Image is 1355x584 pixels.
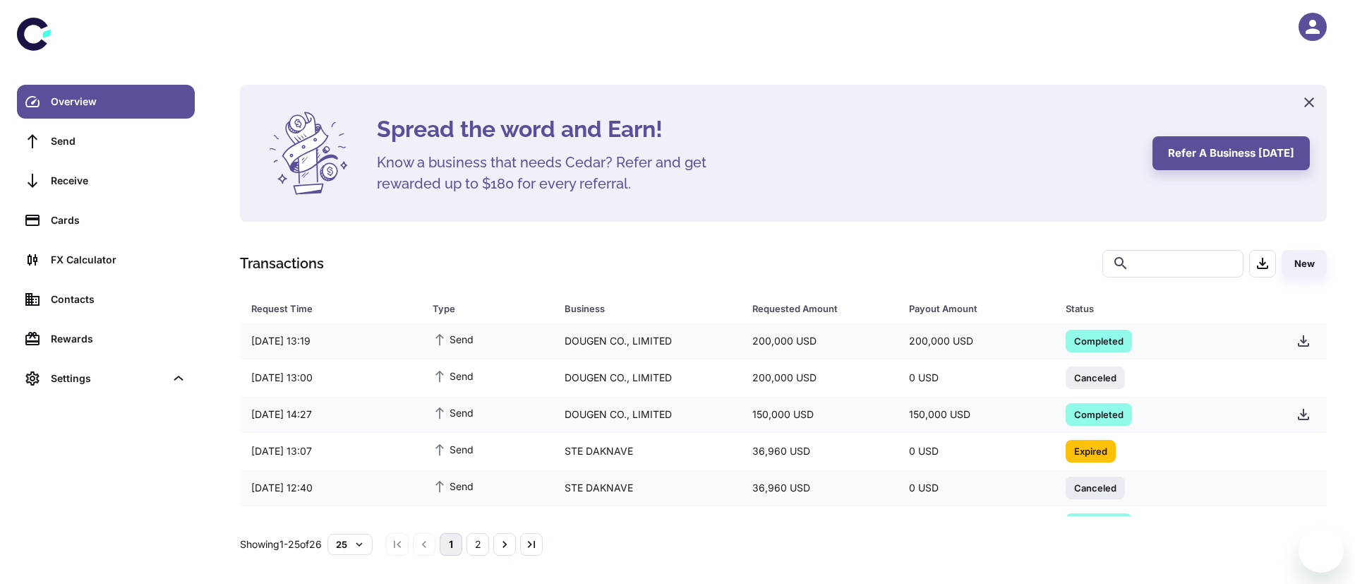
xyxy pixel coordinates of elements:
[1066,299,1250,318] div: Status
[752,299,892,318] span: Requested Amount
[240,253,324,274] h1: Transactions
[741,364,898,391] div: 200,000 USD
[553,511,741,538] div: XIAMEN HERON SEAFOOD LTD
[520,533,543,556] button: Go to last page
[51,292,186,307] div: Contacts
[1066,299,1268,318] span: Status
[741,401,898,428] div: 150,000 USD
[909,299,1030,318] div: Payout Amount
[493,533,516,556] button: Go to next page
[433,515,474,530] span: Send
[17,164,195,198] a: Receive
[898,438,1054,465] div: 0 USD
[898,328,1054,354] div: 200,000 USD
[433,299,529,318] div: Type
[433,405,474,420] span: Send
[898,364,1054,391] div: 0 USD
[1066,480,1125,494] span: Canceled
[433,368,474,383] span: Send
[433,441,474,457] span: Send
[251,299,416,318] span: Request Time
[17,243,195,277] a: FX Calculator
[1282,250,1327,278] button: New
[752,299,874,318] div: Requested Amount
[898,511,1054,538] div: 35,680 USD
[1152,136,1310,170] button: Refer a business [DATE]
[51,213,186,228] div: Cards
[741,438,898,465] div: 36,960 USD
[51,94,186,109] div: Overview
[240,401,421,428] div: [DATE] 14:27
[433,478,474,494] span: Send
[1066,333,1132,347] span: Completed
[466,533,489,556] button: Go to page 2
[553,364,741,391] div: DOUGEN CO., LIMITED
[17,85,195,119] a: Overview
[240,438,421,465] div: [DATE] 13:07
[741,511,898,538] div: 35,680 USD
[240,328,421,354] div: [DATE] 13:19
[433,331,474,347] span: Send
[553,328,741,354] div: DOUGEN CO., LIMITED
[1299,528,1344,573] iframe: Button to launch messaging window
[898,401,1054,428] div: 150,000 USD
[51,331,186,347] div: Rewards
[440,533,462,556] button: page 1
[51,133,186,149] div: Send
[240,364,421,391] div: [DATE] 13:00
[51,173,186,189] div: Receive
[17,203,195,237] a: Cards
[741,328,898,354] div: 200,000 USD
[553,475,741,501] div: STE DAKNAVE
[1066,370,1125,384] span: Canceled
[17,124,195,158] a: Send
[377,112,1136,146] h4: Spread the word and Earn!
[251,299,397,318] div: Request Time
[327,534,373,555] button: 25
[898,475,1054,501] div: 0 USD
[17,282,195,316] a: Contacts
[51,371,165,386] div: Settings
[433,299,547,318] span: Type
[17,362,195,395] div: Settings
[51,252,186,268] div: FX Calculator
[377,152,730,194] h5: Know a business that needs Cedar? Refer and get rewarded up to $180 for every referral.
[1066,407,1132,421] span: Completed
[909,299,1049,318] span: Payout Amount
[1066,443,1116,458] span: Expired
[240,537,322,552] p: Showing 1-25 of 26
[240,475,421,501] div: [DATE] 12:40
[553,401,741,428] div: DOUGEN CO., LIMITED
[553,438,741,465] div: STE DAKNAVE
[384,533,545,556] nav: pagination navigation
[17,322,195,356] a: Rewards
[240,511,421,538] div: [DATE] 15:50
[741,475,898,501] div: 36,960 USD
